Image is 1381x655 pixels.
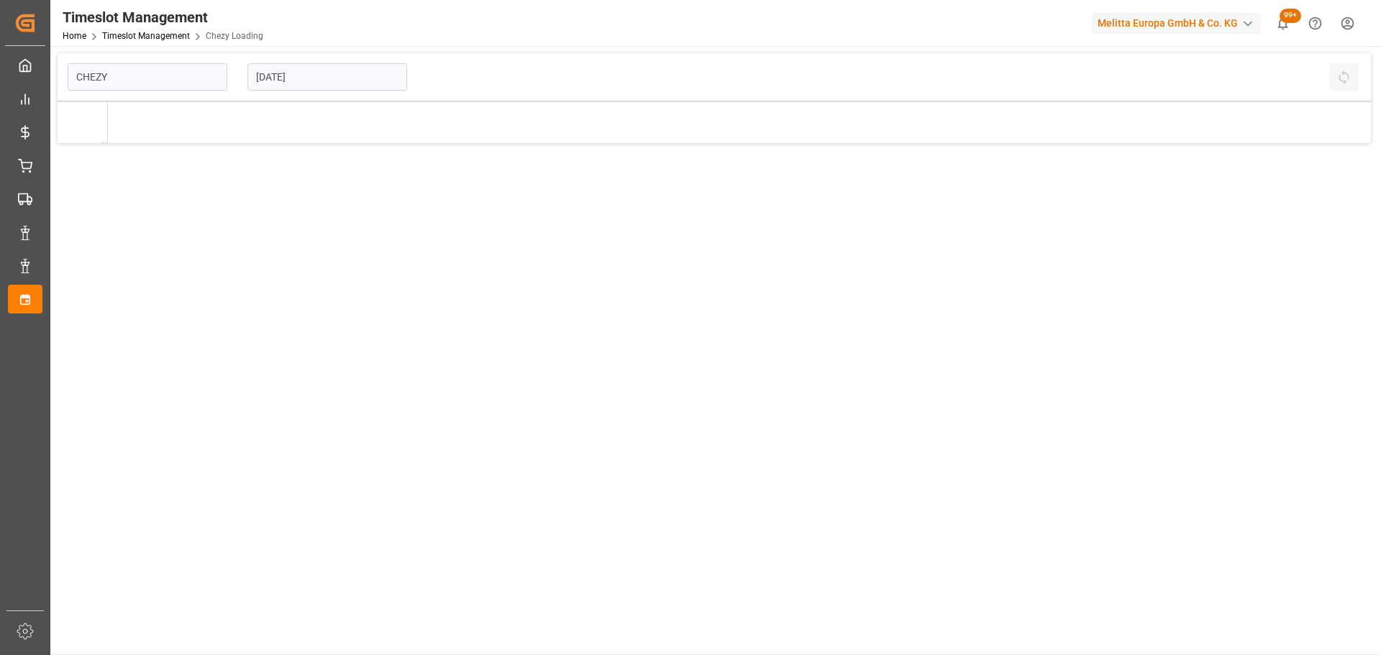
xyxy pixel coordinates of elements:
[1299,7,1331,40] button: Help Center
[63,6,263,28] div: Timeslot Management
[247,63,407,91] input: DD-MM-YYYY
[1267,7,1299,40] button: show 100 new notifications
[1280,9,1301,23] span: 99+
[1092,9,1267,37] button: Melitta Europa GmbH & Co. KG
[1092,13,1261,34] div: Melitta Europa GmbH & Co. KG
[102,31,190,41] a: Timeslot Management
[68,63,227,91] input: Type to search/select
[63,31,86,41] a: Home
